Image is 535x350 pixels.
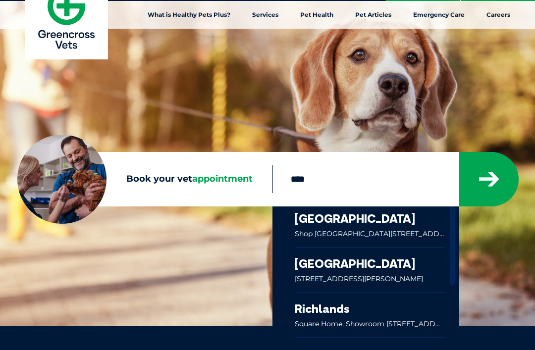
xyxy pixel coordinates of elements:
[17,174,272,185] label: Book your vet
[289,1,344,29] a: Pet Health
[241,1,289,29] a: Services
[192,173,253,184] span: appointment
[516,45,526,55] button: Search
[402,1,476,29] a: Emergency Care
[344,1,402,29] a: Pet Articles
[137,1,241,29] a: What is Healthy Pets Plus?
[476,1,521,29] a: Careers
